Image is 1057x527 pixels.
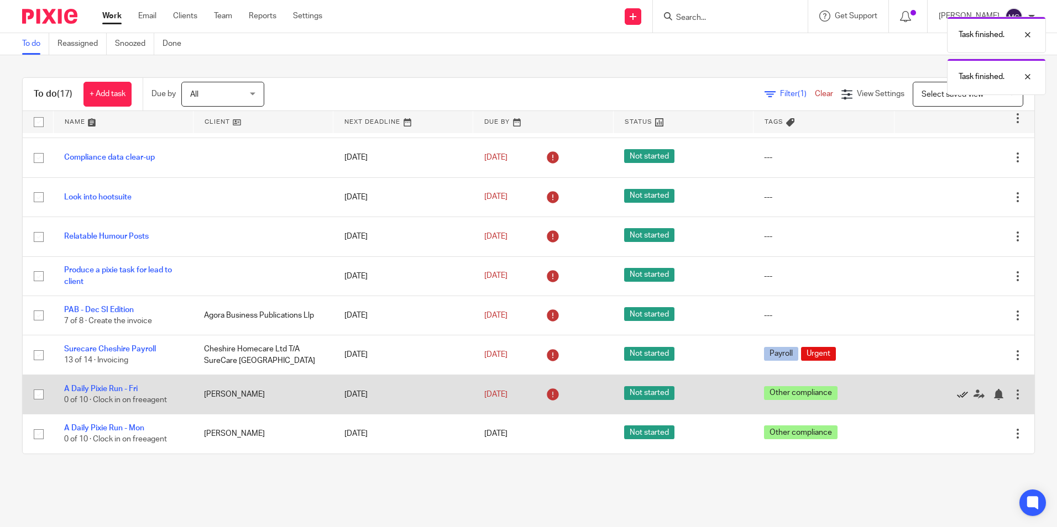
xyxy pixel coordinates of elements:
td: [PERSON_NAME] [193,414,333,454]
span: Other compliance [764,386,838,400]
span: [DATE] [484,391,507,398]
a: Compliance data clear-up [64,154,155,161]
a: Clients [173,10,197,22]
p: Task finished. [959,29,1004,40]
span: Tags [765,119,783,125]
td: [DATE] [333,335,473,375]
span: 0 of 10 · Clock in on freeagent [64,396,167,404]
span: All [190,91,198,98]
td: [DATE] [333,256,473,296]
span: Select saved view [922,91,983,98]
span: Payroll [764,347,798,361]
td: [DATE] [333,375,473,414]
span: [DATE] [484,351,507,359]
a: A Daily Pixie Run - Mon [64,424,144,432]
span: 7 of 8 · Create the invoice [64,317,152,325]
span: Not started [624,228,674,242]
span: [DATE] [484,430,507,438]
a: To do [22,33,49,55]
td: [PERSON_NAME] [193,375,333,414]
a: + Add task [83,82,132,107]
a: Team [214,10,232,22]
span: Not started [624,425,674,439]
span: Not started [624,347,674,361]
td: Agora Business Publications Llp [193,296,333,335]
div: --- [764,310,883,321]
a: A Daily Pixie Run - Fri [64,385,138,393]
span: Not started [624,268,674,282]
p: Due by [151,88,176,99]
a: Mark as done [957,389,974,400]
td: [DATE] [333,177,473,217]
div: --- [764,231,883,242]
span: Urgent [801,347,836,361]
span: [DATE] [484,193,507,201]
td: Cheshire Homecare Ltd T/A SureCare [GEOGRAPHIC_DATA] [193,335,333,375]
a: Reports [249,10,276,22]
a: Surecare Cheshire Payroll [64,345,156,353]
span: Not started [624,149,674,163]
span: Other compliance [764,425,838,439]
div: --- [764,271,883,282]
img: Pixie [22,9,77,24]
span: [DATE] [484,154,507,161]
span: [DATE] [484,233,507,240]
a: Done [163,33,190,55]
img: svg%3E [1005,8,1023,25]
span: [DATE] [484,312,507,319]
a: Look into hootsuite [64,193,132,201]
a: Produce a pixie task for lead to client [64,266,172,285]
h1: To do [34,88,72,100]
td: [DATE] [333,217,473,256]
p: Task finished. [959,71,1004,82]
td: [DATE] [333,296,473,335]
span: 0 of 10 · Clock in on freeagent [64,436,167,444]
a: Work [102,10,122,22]
span: Not started [624,307,674,321]
span: [DATE] [484,272,507,280]
a: Email [138,10,156,22]
span: (17) [57,89,72,98]
a: Snoozed [115,33,154,55]
span: Not started [624,189,674,203]
div: --- [764,152,883,163]
div: --- [764,192,883,203]
a: PAB - Dec SI Edition [64,306,134,314]
a: Settings [293,10,322,22]
td: [DATE] [333,414,473,454]
td: [DATE] [333,138,473,177]
span: Not started [624,386,674,400]
a: Relatable Humour Posts [64,233,149,240]
a: Reassigned [57,33,107,55]
span: 13 of 14 · Invoicing [64,357,128,365]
